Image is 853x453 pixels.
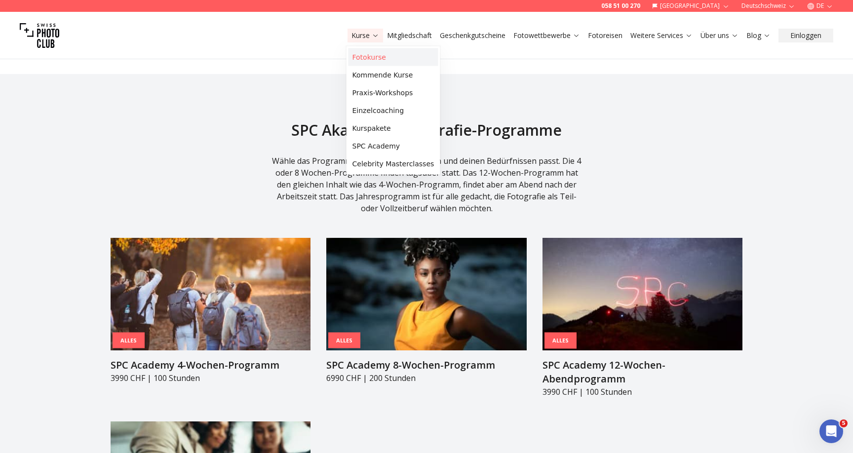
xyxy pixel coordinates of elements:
button: Blog [742,29,775,42]
button: Geschenkgutscheine [436,29,509,42]
a: Geschenkgutscheine [440,31,505,40]
button: Fotowettbewerbe [509,29,584,42]
a: Kurspakete [349,119,438,137]
button: Einloggen [778,29,833,42]
div: Alles [544,333,577,349]
h3: SPC Academy 8-Wochen-Programm [326,358,526,372]
a: Mitgliedschaft [387,31,432,40]
button: Weitere Services [626,29,697,42]
p: 3990 CHF | 100 Stunden [543,386,742,398]
iframe: Intercom live chat [819,419,843,443]
h3: SPC Academy 12-Wochen-Abendprogramm [543,358,742,386]
a: Einzelcoaching [349,102,438,119]
a: SPC Academy [349,137,438,155]
h3: SPC Academy 4-Wochen-Programm [111,358,310,372]
button: Mitgliedschaft [383,29,436,42]
p: 3990 CHF | 100 Stunden [111,372,310,384]
img: SPC Academy 4-Wochen-Programm [111,238,310,350]
button: Über uns [697,29,742,42]
a: Fotokurse [349,48,438,66]
a: Celebrity Masterclasses [349,155,438,173]
a: Über uns [700,31,738,40]
a: SPC Academy 4-Wochen-ProgrammAllesSPC Academy 4-Wochen-Programm3990 CHF | 100 Stunden [111,238,310,384]
a: Weitere Services [630,31,693,40]
a: 058 51 00 270 [601,2,640,10]
div: Alles [328,332,360,348]
p: 6990 CHF | 200 Stunden [326,372,526,384]
img: Swiss photo club [20,16,59,55]
button: Fotoreisen [584,29,626,42]
a: Blog [746,31,771,40]
a: SPC Academy 12-Wochen-AbendprogrammAllesSPC Academy 12-Wochen-Abendprogramm3990 CHF | 100 Stunden [543,238,742,398]
button: Kurse [348,29,383,42]
span: 5 [840,419,848,427]
a: Kommende Kurse [349,66,438,84]
a: Praxis-Workshops [349,84,438,102]
a: SPC Academy 8-Wochen-ProgrammAllesSPC Academy 8-Wochen-Programm6990 CHF | 200 Stunden [326,238,526,384]
div: Wähle das Programm, das zu deinem Zeitplan und deinen Bedürfnissen passt. Die 4 oder 8 Wochen-Pro... [269,155,584,214]
a: Fotowettbewerbe [513,31,580,40]
img: SPC Academy 8-Wochen-Programm [326,238,526,350]
a: Kurse [351,31,379,40]
img: SPC Academy 12-Wochen-Abendprogramm [543,238,742,350]
a: Fotoreisen [588,31,622,40]
h2: SPC Akademie Fotografie-Programme [111,121,742,139]
div: Alles [113,332,145,348]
